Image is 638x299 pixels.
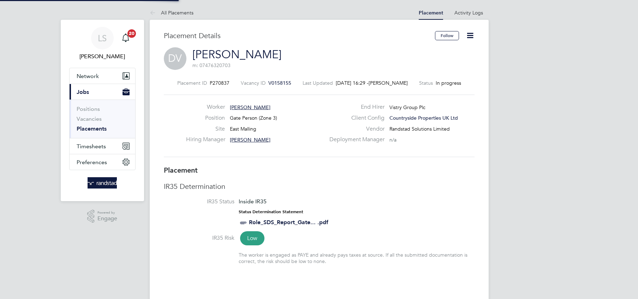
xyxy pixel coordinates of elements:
[389,137,396,143] span: n/a
[325,136,384,143] label: Deployment Manager
[369,80,408,86] span: [PERSON_NAME]
[389,115,458,121] span: Countryside Properties UK Ltd
[239,209,303,214] strong: Status Determination Statement
[119,27,133,49] a: 20
[389,126,450,132] span: Randstad Solutions Limited
[97,210,117,216] span: Powered by
[164,234,234,242] label: IR35 Risk
[77,106,100,112] a: Positions
[239,198,267,205] span: Inside IR35
[70,138,135,154] button: Timesheets
[435,31,459,40] button: Follow
[419,80,433,86] label: Status
[70,68,135,84] button: Network
[77,143,106,150] span: Timesheets
[241,80,266,86] label: Vacancy ID
[127,29,136,38] span: 20
[88,177,117,189] img: randstad-logo-retina.png
[230,126,256,132] span: East Malling
[230,104,270,110] span: [PERSON_NAME]
[164,31,430,40] h3: Placement Details
[325,103,384,111] label: End Hirer
[70,100,135,138] div: Jobs
[87,210,117,223] a: Powered byEngage
[77,125,107,132] a: Placements
[186,114,225,122] label: Position
[70,84,135,100] button: Jobs
[77,89,89,95] span: Jobs
[69,27,136,61] a: LS[PERSON_NAME]
[303,80,333,86] label: Last Updated
[325,114,384,122] label: Client Config
[230,137,270,143] span: [PERSON_NAME]
[230,115,277,121] span: Gate Person (Zone 3)
[77,159,107,166] span: Preferences
[192,48,281,61] a: [PERSON_NAME]
[77,73,99,79] span: Network
[186,136,225,143] label: Hiring Manager
[419,10,443,16] a: Placement
[239,252,475,264] div: The worker is engaged as PAYE and already pays taxes at source. If all the submitted documentatio...
[192,62,231,68] span: m: 07476320703
[389,104,425,110] span: Vistry Group Plc
[210,80,229,86] span: P270837
[336,80,369,86] span: [DATE] 16:29 -
[69,52,136,61] span: Lewis Saunders
[164,166,198,174] b: Placement
[150,10,193,16] a: All Placements
[249,219,328,226] a: Role_SDS_Report_Gate... .pdf
[240,231,264,245] span: Low
[186,103,225,111] label: Worker
[61,20,144,201] nav: Main navigation
[97,216,117,222] span: Engage
[164,47,186,70] span: DV
[164,182,475,191] h3: IR35 Determination
[77,115,102,122] a: Vacancies
[436,80,461,86] span: In progress
[454,10,483,16] a: Activity Logs
[268,80,291,86] span: V0158155
[70,154,135,170] button: Preferences
[164,198,234,205] label: IR35 Status
[177,80,207,86] label: Placement ID
[69,177,136,189] a: Go to home page
[98,34,107,43] span: LS
[325,125,384,133] label: Vendor
[186,125,225,133] label: Site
